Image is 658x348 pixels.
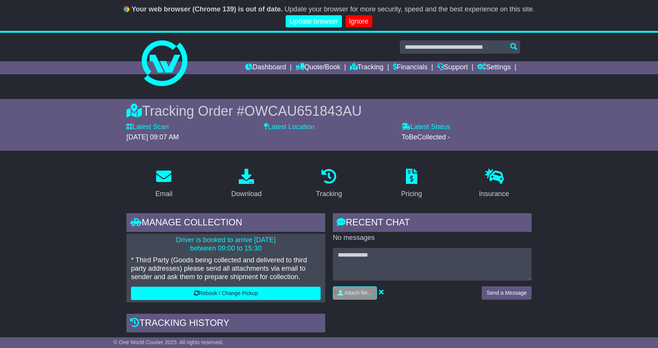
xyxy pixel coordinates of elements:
[126,314,325,334] div: Tracking history
[126,103,532,119] div: Tracking Order #
[284,5,535,13] span: Update your browser for more security, speed and the best experience on this site.
[401,189,422,199] div: Pricing
[295,61,340,74] a: Quote/Book
[226,166,267,202] a: Download
[402,123,450,131] label: Latest Status
[333,213,532,234] div: RECENT CHAT
[126,133,179,141] span: [DATE] 09:07 AM
[286,15,342,28] a: Update browser
[311,166,347,202] a: Tracking
[155,189,172,199] div: Email
[131,236,321,252] p: Driver is booked to arrive [DATE] between 09:00 to 15:30
[316,189,342,199] div: Tracking
[402,133,450,141] span: ToBeCollected -
[231,189,262,199] div: Download
[132,5,283,13] b: Your web browser (Chrome 139) is out of date.
[245,61,286,74] a: Dashboard
[437,61,468,74] a: Support
[131,256,321,281] p: * Third Party (Goods being collected and delivered to third party addresses) please send all atta...
[479,189,509,199] div: Insurance
[477,61,511,74] a: Settings
[333,234,532,242] p: No messages
[113,339,224,345] span: © One World Courier 2025. All rights reserved.
[474,166,514,202] a: Insurance
[393,61,428,74] a: Financials
[126,213,325,234] div: Manage collection
[150,166,177,202] a: Email
[131,287,321,300] button: Rebook / Change Pickup
[126,123,169,131] label: Latest Scan
[244,103,362,119] span: OWCAU651843AU
[482,286,532,300] button: Send a Message
[396,166,427,202] a: Pricing
[264,123,314,131] label: Latest Location
[350,61,383,74] a: Tracking
[345,15,372,28] a: Ignore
